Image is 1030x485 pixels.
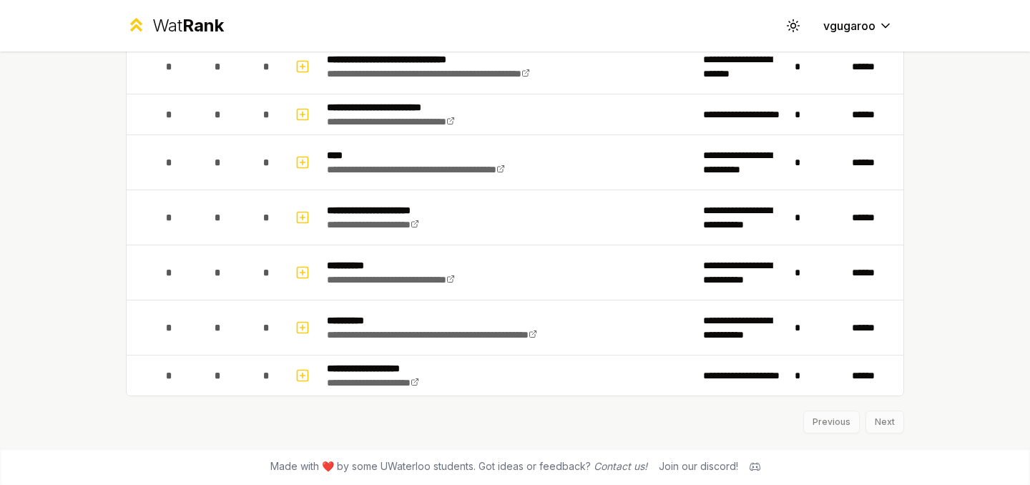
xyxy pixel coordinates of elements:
[152,14,224,37] div: Wat
[270,459,647,474] span: Made with ❤️ by some UWaterloo students. Got ideas or feedback?
[823,17,875,34] span: vgugaroo
[182,15,224,36] span: Rank
[126,14,224,37] a: WatRank
[594,460,647,472] a: Contact us!
[812,13,904,39] button: vgugaroo
[659,459,738,474] div: Join our discord!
